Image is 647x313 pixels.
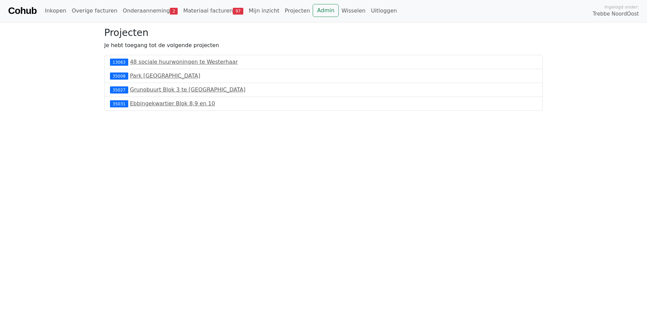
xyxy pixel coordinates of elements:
div: 35008 [110,72,128,79]
p: Je hebt toegang tot de volgende projecten [104,41,543,49]
h3: Projecten [104,27,543,39]
a: Ebbingekwartier Blok 8,9 en 10 [130,100,215,107]
div: 35027 [110,86,128,93]
a: Materiaal facturen97 [180,4,246,18]
a: Inkopen [42,4,69,18]
a: Projecten [282,4,313,18]
span: Ingelogd onder: [604,4,639,10]
div: 13063 [110,59,128,65]
span: 2 [170,8,178,15]
a: Mijn inzicht [246,4,282,18]
a: Onderaanneming2 [120,4,181,18]
div: 35031 [110,100,128,107]
a: Uitloggen [368,4,400,18]
a: Park [GEOGRAPHIC_DATA] [130,72,200,79]
a: 48 sociale huurwoningen te Westerhaar [130,59,238,65]
a: Grunobuurt Blok 3 te [GEOGRAPHIC_DATA] [130,86,246,93]
a: Cohub [8,3,37,19]
a: Wisselen [339,4,368,18]
a: Overige facturen [69,4,120,18]
span: Trebbe NoordOost [593,10,639,18]
span: 97 [233,8,243,15]
a: Admin [313,4,339,17]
